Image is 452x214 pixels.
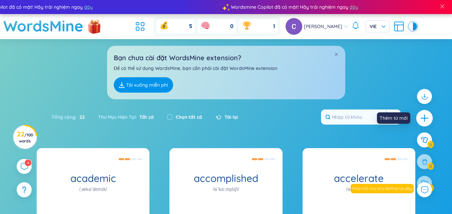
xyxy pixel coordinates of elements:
[176,113,202,121] label: Chọn tất cả
[303,173,415,184] h1: accelerate
[377,112,410,124] div: Thêm từ mới
[91,110,160,124] div: Thư Mục Hiện Tại :
[349,3,357,11] span: đây
[3,14,83,38] a: WordsMine
[286,18,304,35] a: avatar
[230,23,234,30] span: 0
[370,23,386,30] span: VIE
[169,173,282,184] h1: accomplished
[420,114,429,123] span: plus
[304,23,342,30] span: [PERSON_NAME]
[346,186,372,193] h1: /əkˈseləreɪt/
[273,23,275,30] span: 1
[88,16,101,36] img: flashSalesIcon.a7f4f837.png
[77,113,85,121] span: 22
[25,159,31,166] sup: 4
[27,160,29,165] span: 4
[114,65,339,72] p: Để có thể sử dụng WordsMine, bạn cần phải cài đặt WordsMine extension
[114,77,173,93] a: Tải xuống miễn phí
[321,110,386,124] input: Nhập từ khóa
[114,52,339,63] h2: Bạn chưa cài đặt WordsMine extension?
[286,18,302,35] img: avatar
[213,186,239,193] h1: /əˈkɑːmplɪʃt/
[79,186,107,193] h1: /ˌækəˈdemɪk/
[37,173,149,184] h1: academic
[224,113,238,121] span: Tải lại
[137,114,154,120] span: Tất cả
[19,132,33,143] span: / 100 words
[83,3,92,11] span: đây
[189,23,192,30] span: 5
[51,110,91,124] div: Tổng cộng :
[17,131,33,143] h3: 22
